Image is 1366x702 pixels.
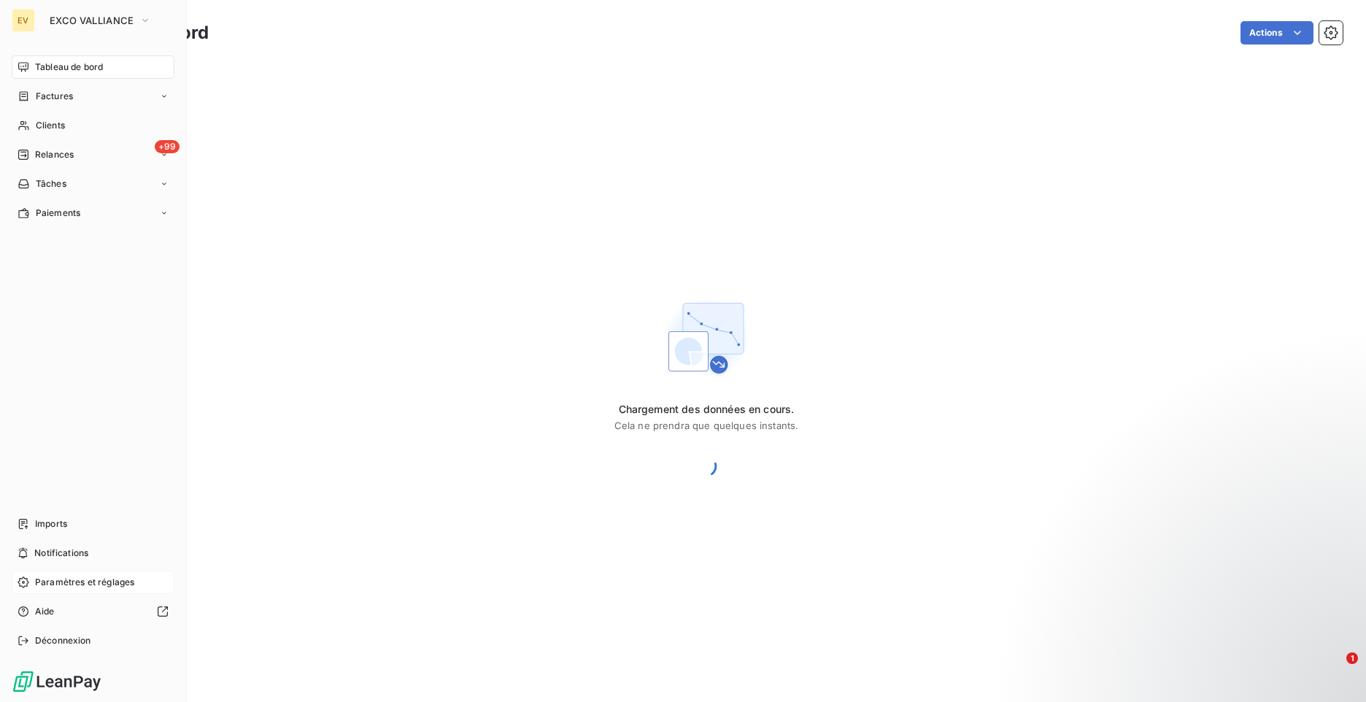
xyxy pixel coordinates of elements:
[35,605,55,618] span: Aide
[36,177,66,190] span: Tâches
[155,140,180,153] span: +99
[12,9,35,32] div: EV
[12,670,102,693] img: Logo LeanPay
[35,634,91,647] span: Déconnexion
[50,15,134,26] span: EXCO VALLIANCE
[1240,21,1313,45] button: Actions
[614,420,799,431] span: Cela ne prendra que quelques instants.
[614,402,799,417] span: Chargement des données en cours.
[12,600,174,623] a: Aide
[660,291,753,385] img: First time
[36,207,80,220] span: Paiements
[35,61,103,74] span: Tableau de bord
[34,547,88,560] span: Notifications
[35,576,134,589] span: Paramètres et réglages
[1316,652,1351,687] iframe: Intercom live chat
[1074,560,1366,663] iframe: Intercom notifications message
[36,119,65,132] span: Clients
[35,517,67,531] span: Imports
[36,90,73,103] span: Factures
[1346,652,1358,664] span: 1
[35,148,74,161] span: Relances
